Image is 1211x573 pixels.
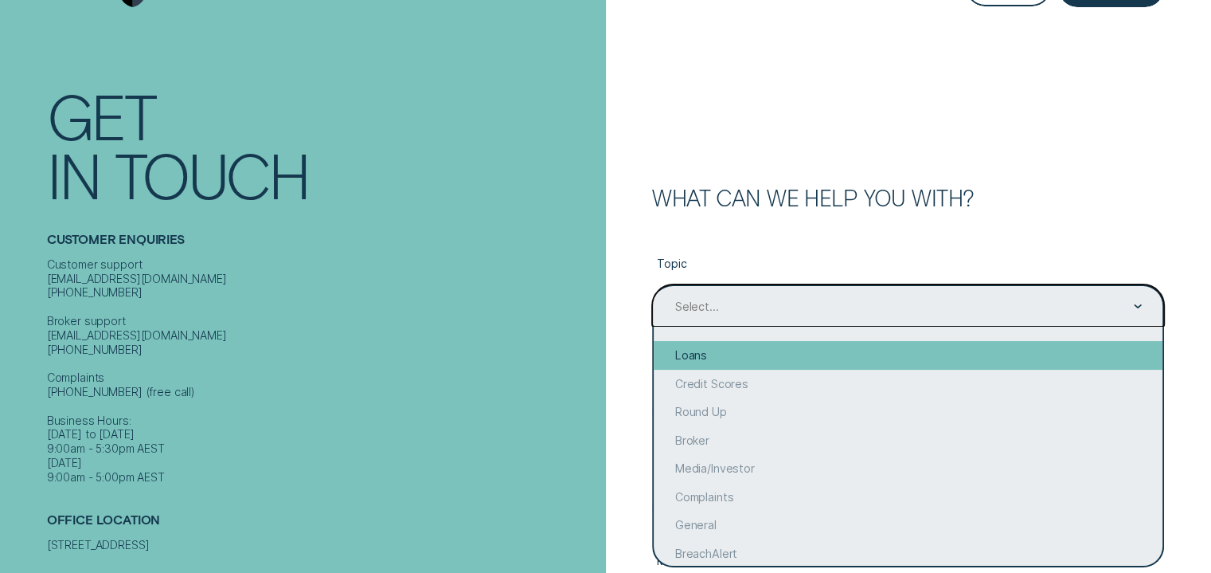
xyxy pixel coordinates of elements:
div: Select... [675,300,719,314]
h2: Office Location [47,512,599,538]
div: Touch [115,144,308,203]
div: General [654,511,1162,540]
div: Loans [654,341,1162,370]
label: Topic [652,245,1164,285]
div: Broker [654,426,1162,455]
div: BreachAlert [654,540,1162,568]
div: Round Up [654,398,1162,426]
div: In [47,144,100,203]
div: Complaints [654,483,1162,512]
div: Customer support [EMAIL_ADDRESS][DOMAIN_NAME] [PHONE_NUMBER] Broker support [EMAIL_ADDRESS][DOMAI... [47,257,599,485]
div: Media/Investor [654,454,1162,483]
div: Credit Scores [654,370,1162,398]
h1: Get In Touch [47,85,599,204]
h2: What can we help you with? [652,187,1164,208]
h2: Customer Enquiries [47,232,599,257]
div: Get [47,85,155,144]
div: [STREET_ADDRESS] [47,538,599,552]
